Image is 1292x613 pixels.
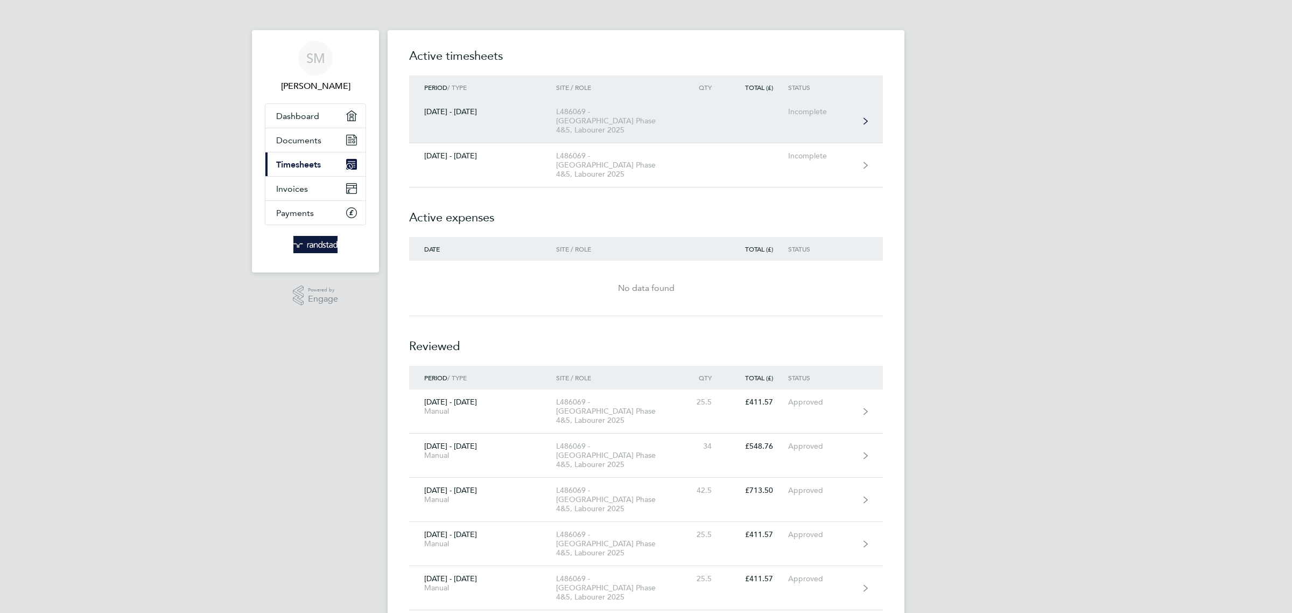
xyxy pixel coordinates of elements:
[276,135,321,145] span: Documents
[276,208,314,218] span: Payments
[409,47,883,75] h2: Active timesheets
[424,495,541,504] div: Manual
[727,442,788,451] div: £548.76
[424,539,541,548] div: Manual
[556,151,679,179] div: L486069 - [GEOGRAPHIC_DATA] Phase 4&5, Labourer 2025
[409,187,883,237] h2: Active expenses
[424,373,447,382] span: Period
[679,374,727,381] div: Qty
[727,574,788,583] div: £411.57
[788,374,854,381] div: Status
[424,407,541,416] div: Manual
[556,486,679,513] div: L486069 - [GEOGRAPHIC_DATA] Phase 4&5, Labourer 2025
[556,107,679,135] div: L486069 - [GEOGRAPHIC_DATA] Phase 4&5, Labourer 2025
[556,530,679,558] div: L486069 - [GEOGRAPHIC_DATA] Phase 4&5, Labourer 2025
[265,41,366,93] a: SM[PERSON_NAME]
[265,201,366,225] a: Payments
[409,107,556,116] div: [DATE] - [DATE]
[409,442,556,460] div: [DATE] - [DATE]
[556,442,679,469] div: L486069 - [GEOGRAPHIC_DATA] Phase 4&5, Labourer 2025
[727,245,788,253] div: Total (£)
[409,530,556,548] div: [DATE] - [DATE]
[788,486,854,495] div: Approved
[727,398,788,407] div: £411.57
[727,374,788,381] div: Total (£)
[409,434,883,478] a: [DATE] - [DATE]ManualL486069 - [GEOGRAPHIC_DATA] Phase 4&5, Labourer 202534£548.76Approved
[265,80,366,93] span: Stephen Mcglenn
[556,83,679,91] div: Site / Role
[409,245,556,253] div: Date
[409,574,556,593] div: [DATE] - [DATE]
[679,442,727,451] div: 34
[679,398,727,407] div: 25.5
[788,574,854,583] div: Approved
[788,398,854,407] div: Approved
[424,451,541,460] div: Manual
[409,83,556,91] div: / Type
[306,51,325,65] span: SM
[409,398,556,416] div: [DATE] - [DATE]
[727,530,788,539] div: £411.57
[409,522,883,566] a: [DATE] - [DATE]ManualL486069 - [GEOGRAPHIC_DATA] Phase 4&5, Labourer 202525.5£411.57Approved
[409,282,883,295] div: No data found
[788,442,854,451] div: Approved
[409,389,883,434] a: [DATE] - [DATE]ManualL486069 - [GEOGRAPHIC_DATA] Phase 4&5, Labourer 202525.5£411.57Approved
[308,295,338,304] span: Engage
[679,530,727,539] div: 25.5
[265,128,366,152] a: Documents
[409,99,883,143] a: [DATE] - [DATE]L486069 - [GEOGRAPHIC_DATA] Phase 4&5, Labourer 2025Incomplete
[265,236,366,253] a: Go to home page
[788,530,854,539] div: Approved
[727,83,788,91] div: Total (£)
[409,143,883,187] a: [DATE] - [DATE]L486069 - [GEOGRAPHIC_DATA] Phase 4&5, Labourer 2025Incomplete
[556,574,679,602] div: L486069 - [GEOGRAPHIC_DATA] Phase 4&5, Labourer 2025
[556,245,679,253] div: Site / Role
[424,83,447,92] span: Period
[293,236,338,253] img: randstad-logo-retina.png
[265,104,366,128] a: Dashboard
[276,159,321,170] span: Timesheets
[788,107,854,116] div: Incomplete
[727,486,788,495] div: £713.50
[788,151,854,161] div: Incomplete
[788,83,854,91] div: Status
[679,486,727,495] div: 42.5
[409,486,556,504] div: [DATE] - [DATE]
[293,285,339,306] a: Powered byEngage
[409,566,883,610] a: [DATE] - [DATE]ManualL486069 - [GEOGRAPHIC_DATA] Phase 4&5, Labourer 202525.5£411.57Approved
[424,583,541,593] div: Manual
[788,245,854,253] div: Status
[556,398,679,425] div: L486069 - [GEOGRAPHIC_DATA] Phase 4&5, Labourer 2025
[409,478,883,522] a: [DATE] - [DATE]ManualL486069 - [GEOGRAPHIC_DATA] Phase 4&5, Labourer 202542.5£713.50Approved
[409,374,556,381] div: / Type
[276,184,308,194] span: Invoices
[409,151,556,161] div: [DATE] - [DATE]
[265,152,366,176] a: Timesheets
[679,574,727,583] div: 25.5
[556,374,679,381] div: Site / Role
[276,111,319,121] span: Dashboard
[679,83,727,91] div: Qty
[308,285,338,295] span: Powered by
[409,316,883,366] h2: Reviewed
[265,177,366,200] a: Invoices
[252,30,379,273] nav: Main navigation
